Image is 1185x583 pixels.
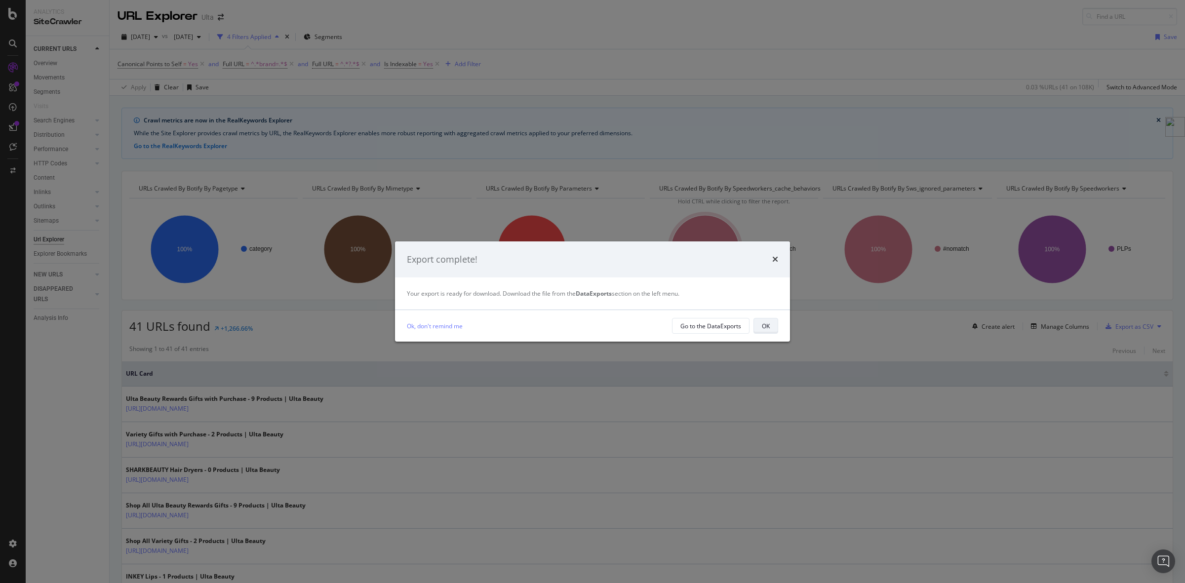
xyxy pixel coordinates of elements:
[576,289,679,298] span: section on the left menu.
[772,253,778,266] div: times
[762,322,770,330] div: OK
[672,318,750,334] button: Go to the DataExports
[680,322,741,330] div: Go to the DataExports
[407,321,463,331] a: Ok, don't remind me
[395,241,790,342] div: modal
[1151,549,1175,573] div: Open Intercom Messenger
[576,289,612,298] strong: DataExports
[753,318,778,334] button: OK
[407,289,778,298] div: Your export is ready for download. Download the file from the
[407,253,477,266] div: Export complete!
